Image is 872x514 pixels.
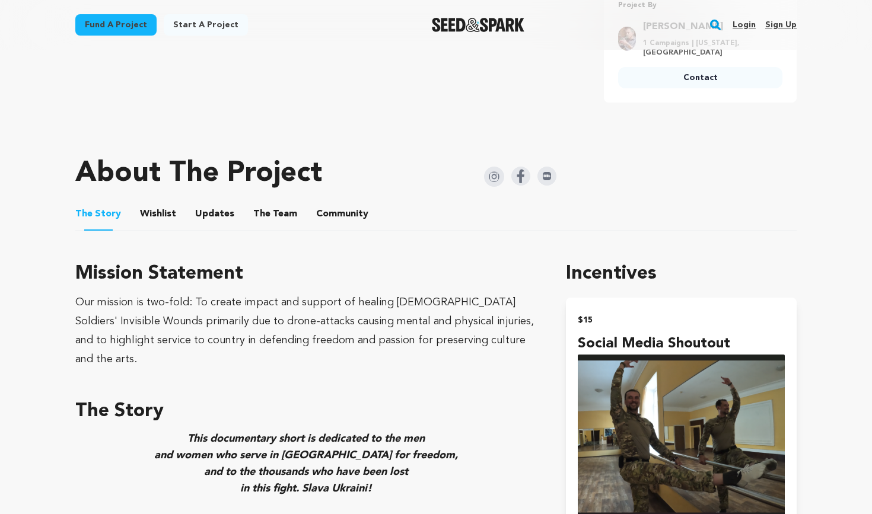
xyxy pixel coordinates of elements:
a: Seed&Spark Homepage [432,18,525,32]
em: This documentary short is dedicated to the men [187,433,425,444]
img: Seed&Spark IMDB Icon [537,167,556,186]
div: Our mission is two-fold: To create impact and support of healing [DEMOGRAPHIC_DATA] Soldiers' Inv... [75,293,537,369]
img: Seed&Spark Facebook Icon [511,167,530,186]
span: Story [75,207,121,221]
em: and to the thousands who have been lost [204,467,408,477]
span: Updates [195,207,234,221]
em: in this fight. Slava Ukraini! [240,483,372,494]
a: Login [733,15,756,34]
img: Seed&Spark Logo Dark Mode [432,18,525,32]
h4: Social Media Shoutout [578,333,785,355]
span: Team [253,207,297,221]
h3: The Story [75,397,537,426]
em: and women who serve in [GEOGRAPHIC_DATA] for freedom, [154,450,458,461]
a: Sign up [765,15,797,34]
h3: Mission Statement [75,260,537,288]
span: Wishlist [140,207,176,221]
h2: $15 [578,312,785,328]
a: Fund a project [75,14,157,36]
h1: Incentives [566,260,797,288]
a: Contact [618,67,782,88]
img: Seed&Spark Instagram Icon [484,167,504,187]
h1: About The Project [75,159,322,188]
span: Community [316,207,368,221]
span: The [75,207,93,221]
a: Start a project [164,14,248,36]
span: The [253,207,270,221]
